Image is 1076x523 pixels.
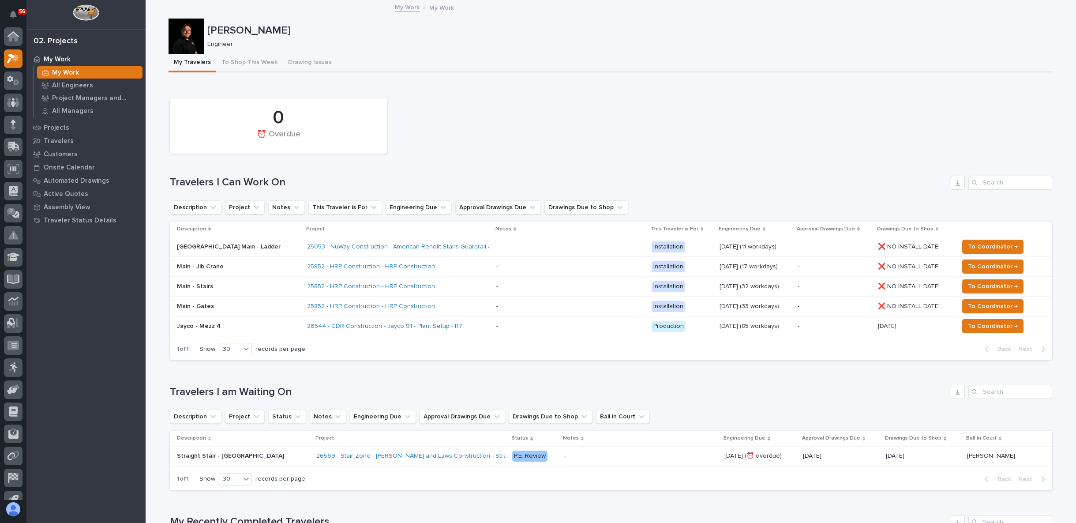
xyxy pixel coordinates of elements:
p: ❌ NO INSTALL DATE! [878,301,941,310]
p: Show [199,346,215,353]
p: [DATE] (33 workdays) [720,303,791,310]
span: Back [992,345,1011,353]
p: My Work [52,69,79,77]
p: Main - Stairs [177,283,300,290]
p: This Traveler is For [651,224,698,234]
button: Notes [268,200,305,214]
div: - [496,323,498,330]
p: Project [306,224,325,234]
button: Approval Drawings Due [420,410,505,424]
a: Project Managers and Engineers [34,92,146,104]
p: Approval Drawings Due [797,224,855,234]
p: Project Managers and Engineers [52,94,139,102]
span: To Coordinator → [968,281,1018,292]
p: Onsite Calendar [44,164,95,172]
a: 25852 - HRP Construction - HRP Construction [307,283,435,290]
p: [GEOGRAPHIC_DATA] Main - Ladder [177,243,300,251]
a: All Engineers [34,79,146,91]
p: Engineering Due [719,224,761,234]
button: Drawings Due to Shop [509,410,592,424]
p: [DATE] [878,321,898,330]
p: Show [199,475,215,483]
p: Approval Drawings Due [802,433,860,443]
p: records per page [255,475,305,483]
a: Automated Drawings [26,174,146,187]
p: Drawings Due to Shop [885,433,941,443]
p: Project [315,433,334,443]
p: [PERSON_NAME] [207,24,1050,37]
a: My Work [395,2,420,12]
p: ❌ NO INSTALL DATE! [878,261,941,271]
div: Search [968,385,1052,399]
p: Travelers [44,137,74,145]
div: Installation [652,261,685,272]
p: 1 of 1 [170,468,196,490]
p: [DATE] [803,452,879,460]
a: 25053 - NuWay Construction - American Renolit Stairs Guardrail and Roof Ladder [307,243,536,251]
button: Ball in Court [596,410,650,424]
span: Next [1018,475,1038,483]
a: 25852 - HRP Construction - HRP Construction [307,303,435,310]
button: Next [1015,475,1052,483]
span: To Coordinator → [968,321,1018,331]
p: - [798,323,871,330]
tr: Main - Stairs25852 - HRP Construction - HRP Construction - Installation[DATE] (32 workdays)-❌ NO ... [170,277,1052,297]
div: Production [652,321,686,332]
p: Active Quotes [44,190,88,198]
p: Description [177,433,206,443]
a: Assembly View [26,200,146,214]
p: Drawings Due to Shop [877,224,934,234]
p: All Engineers [52,82,93,90]
div: - [496,303,498,310]
tr: Main - Jib Crane25852 - HRP Construction - HRP Construction - Installation[DATE] (17 workdays)-❌ ... [170,257,1052,277]
p: [DATE] (⏰ overdue) [724,451,784,460]
p: - [798,263,871,271]
p: ❌ NO INSTALL DATE! [878,241,941,251]
p: 56 [19,8,25,15]
button: Notifications [4,5,22,24]
a: Traveler Status Details [26,214,146,227]
button: Engineering Due [350,410,416,424]
p: 1 of 1 [170,339,196,360]
p: [DATE] (17 workdays) [720,263,791,271]
button: Description [170,200,221,214]
p: Status [511,433,528,443]
button: To Coordinator → [962,319,1024,333]
p: Straight Stair - [GEOGRAPHIC_DATA] [177,451,286,460]
tr: Main - Gates25852 - HRP Construction - HRP Construction - Installation[DATE] (33 workdays)-❌ NO I... [170,297,1052,316]
button: users-avatar [4,500,22,519]
p: Engineer [207,41,1046,48]
span: Back [992,475,1011,483]
a: Customers [26,147,146,161]
p: [DATE] (85 workdays) [720,323,791,330]
img: Workspace Logo [73,4,99,21]
p: [DATE] (11 workdays) [720,243,791,251]
div: - [496,283,498,290]
a: Travelers [26,134,146,147]
div: Installation [652,301,685,312]
p: Projects [44,124,69,132]
p: - [798,303,871,310]
p: [DATE] [886,451,906,460]
a: My Work [34,66,146,79]
button: Engineering Due [386,200,452,214]
div: 0 [185,107,372,129]
div: Installation [652,281,685,292]
button: Project [225,200,265,214]
p: Automated Drawings [44,177,109,185]
a: Active Quotes [26,187,146,200]
p: ❌ NO INSTALL DATE! [878,281,941,290]
tr: Jayco - Mezz 426544 - CDR Construction - Jayco 91 - Plant Setup - R7 - Production[DATE] (85 workd... [170,316,1052,336]
p: records per page [255,346,305,353]
p: [PERSON_NAME] [967,451,1017,460]
p: Customers [44,151,78,158]
p: All Managers [52,107,94,115]
p: Traveler Status Details [44,217,116,225]
a: All Managers [34,105,146,117]
div: ⏰ Overdue [185,130,372,148]
p: Jayco - Mezz 4 [177,323,300,330]
div: - [496,243,498,251]
p: Ball in Court [966,433,997,443]
p: My Work [44,56,71,64]
p: - [798,243,871,251]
